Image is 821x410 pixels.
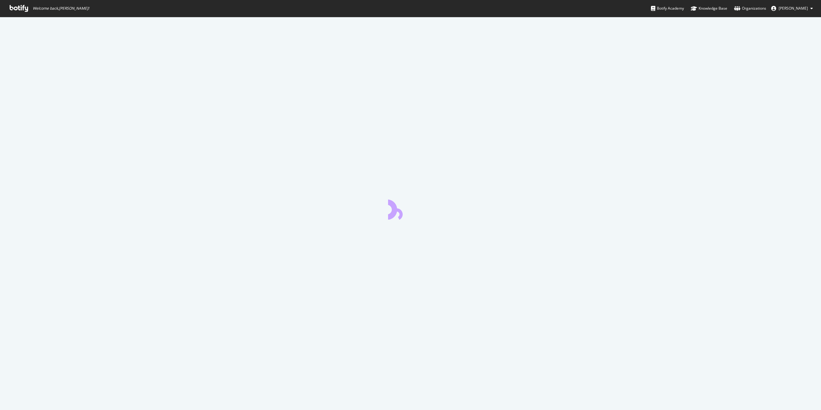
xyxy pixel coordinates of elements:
[779,6,808,11] span: Steve Valenza
[766,3,818,13] button: [PERSON_NAME]
[33,6,89,11] span: Welcome back, [PERSON_NAME] !
[734,5,766,12] div: Organizations
[651,5,684,12] div: Botify Academy
[388,197,433,220] div: animation
[691,5,727,12] div: Knowledge Base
